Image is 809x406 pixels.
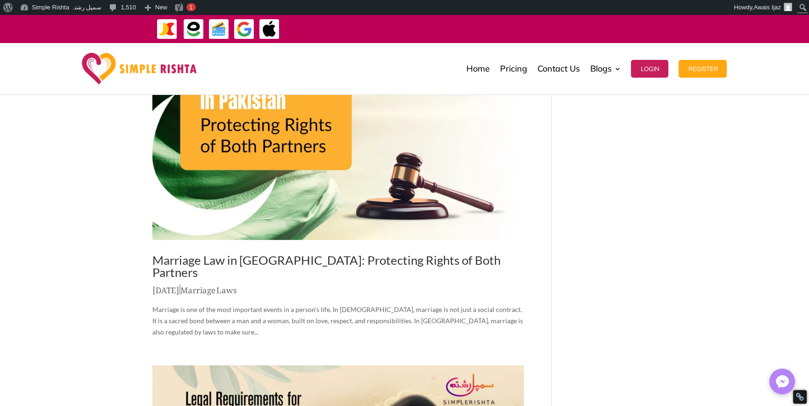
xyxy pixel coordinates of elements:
[26,15,46,22] div: v 4.0.25
[15,15,22,22] img: logo_orange.svg
[537,45,580,92] a: Contact Us
[152,278,179,298] span: [DATE]
[180,278,237,298] a: Marriage Laws
[152,253,501,280] a: Marriage Law in [GEOGRAPHIC_DATA]: Protecting Rights of Both Partners
[152,31,524,240] img: Marriage Law in Pakistan: Protecting Rights of Both Partners
[773,372,792,391] img: Messenger
[24,24,103,32] div: Domain: [DOMAIN_NAME]
[234,19,255,40] img: GooglePay-icon
[754,4,781,11] span: Awais Ijaz
[679,60,727,78] button: Register
[679,45,727,92] a: Register
[93,54,100,62] img: tab_keywords_by_traffic_grey.svg
[157,19,178,40] img: JazzCash-icon
[208,19,229,40] img: Credit Cards
[183,19,204,40] img: EasyPaisa-icon
[152,283,524,301] p: |
[15,24,22,32] img: website_grey.svg
[152,31,524,337] article: Marriage is one of the most important events in a person’s life. In [DEMOGRAPHIC_DATA], marriage ...
[259,19,280,40] img: ApplePay-icon
[189,4,193,11] span: 1
[590,45,621,92] a: Blogs
[466,45,489,92] a: Home
[795,392,804,401] div: Restore Info Box &#10;&#10;NoFollow Info:&#10; META-Robots NoFollow: &#09;false&#10; META-Robots ...
[631,45,668,92] a: Login
[500,45,527,92] a: Pricing
[631,60,668,78] button: Login
[25,54,33,62] img: tab_domain_overview_orange.svg
[103,55,158,61] div: Keywords by Traffic
[36,55,84,61] div: Domain Overview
